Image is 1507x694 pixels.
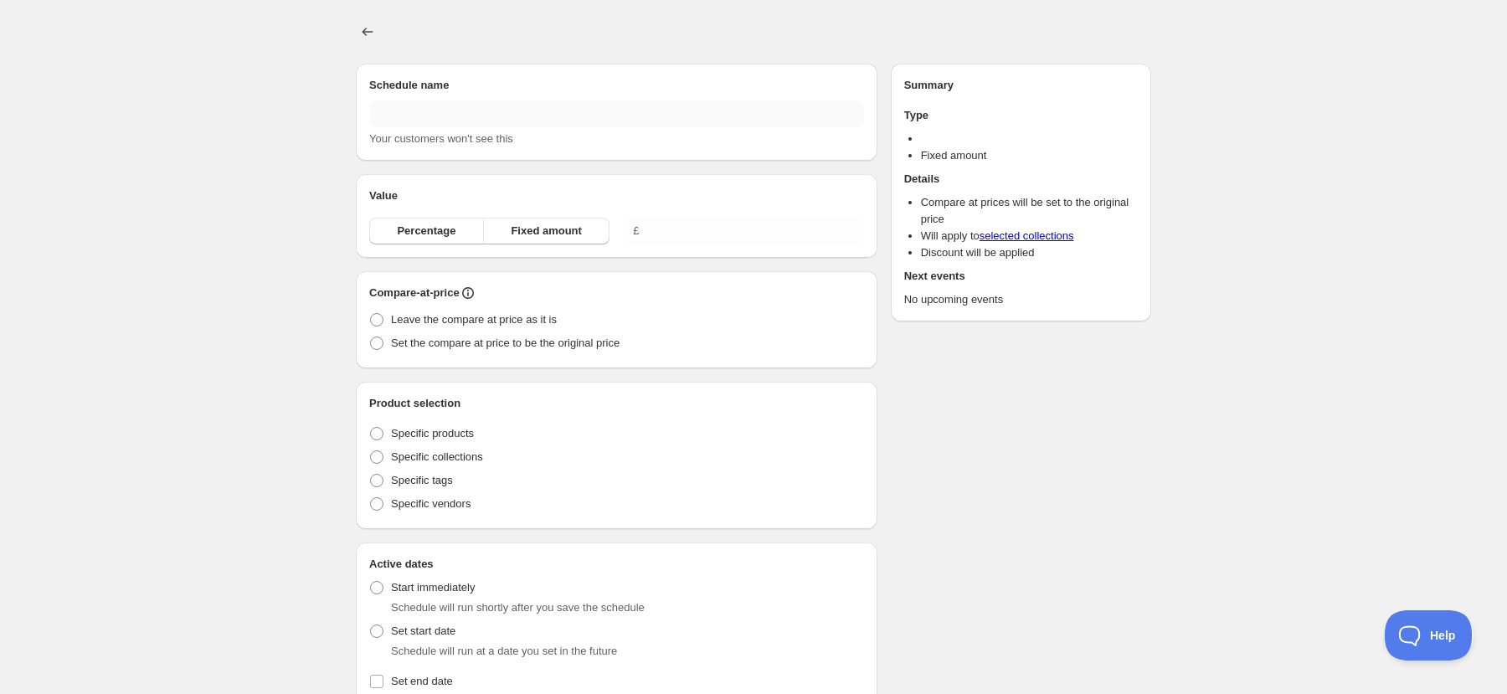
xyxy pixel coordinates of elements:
[391,497,471,510] span: Specific vendors
[369,218,484,244] button: Percentage
[980,229,1074,242] a: selected collections
[391,625,455,637] span: Set start date
[904,107,1138,124] h2: Type
[391,645,617,657] span: Schedule will run at a date you set in the future
[391,450,483,463] span: Specific collections
[369,132,513,145] span: Your customers won't see this
[391,313,557,326] span: Leave the compare at price as it is
[369,188,864,204] h2: Value
[391,337,620,349] span: Set the compare at price to be the original price
[921,244,1138,261] li: Discount will be applied
[391,601,645,614] span: Schedule will run shortly after you save the schedule
[369,556,864,573] h2: Active dates
[921,147,1138,164] li: Fixed amount
[397,223,455,239] span: Percentage
[904,291,1138,308] p: No upcoming events
[356,20,379,44] button: Schedules
[921,228,1138,244] li: Will apply to
[391,474,453,486] span: Specific tags
[511,223,582,239] span: Fixed amount
[391,675,453,687] span: Set end date
[369,395,864,412] h2: Product selection
[369,285,460,301] h2: Compare-at-price
[391,427,474,440] span: Specific products
[904,171,1138,188] h2: Details
[633,224,639,237] span: £
[483,218,609,244] button: Fixed amount
[921,194,1138,228] li: Compare at prices will be set to the original price
[904,268,1138,285] h2: Next events
[1385,610,1474,661] iframe: Toggle Customer Support
[391,581,475,594] span: Start immediately
[904,77,1138,94] h2: Summary
[369,77,864,94] h2: Schedule name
